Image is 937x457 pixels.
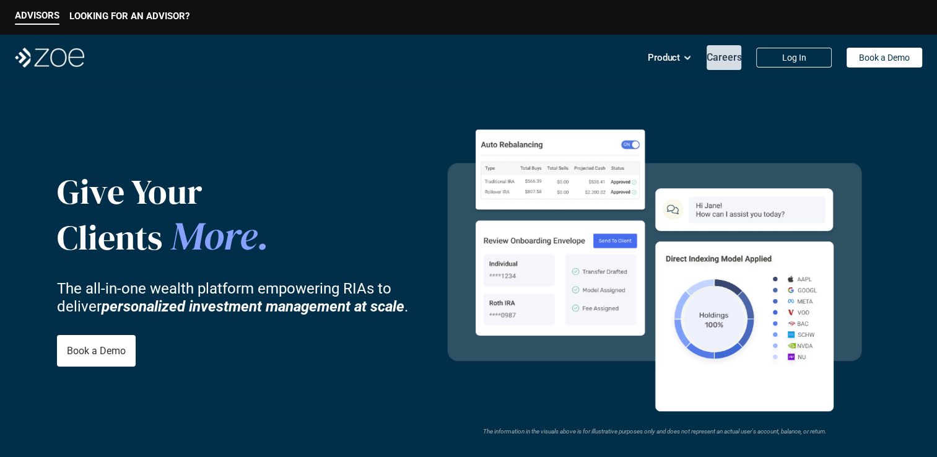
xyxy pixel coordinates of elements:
[707,45,741,70] a: Careers
[482,428,826,435] em: The information in the visuals above is for illustrative purposes only and does not represent an ...
[57,280,429,316] p: The all-in-one wealth platform empowering RIAs to deliver .
[257,209,269,263] span: .
[57,171,342,212] p: Give Your
[69,11,190,22] p: LOOKING FOR AN ADVISOR?
[171,209,257,263] span: More
[67,345,126,357] p: Book a Demo
[847,48,922,67] a: Book a Demo
[782,53,806,63] p: Log In
[756,48,832,67] a: Log In
[57,212,342,260] p: Clients
[859,53,910,63] p: Book a Demo
[15,10,59,21] p: ADVISORS
[57,335,136,367] a: Book a Demo
[648,48,680,67] p: Product
[102,297,404,315] strong: personalized investment management at scale
[707,51,742,63] p: Careers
